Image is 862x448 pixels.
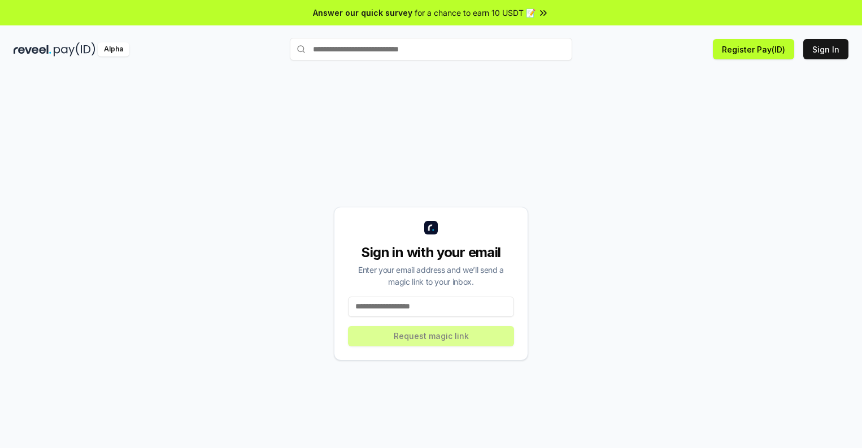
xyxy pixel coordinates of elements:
img: reveel_dark [14,42,51,56]
button: Register Pay(ID) [713,39,794,59]
img: pay_id [54,42,95,56]
button: Sign In [803,39,848,59]
span: Answer our quick survey [313,7,412,19]
div: Sign in with your email [348,243,514,262]
div: Enter your email address and we’ll send a magic link to your inbox. [348,264,514,288]
img: logo_small [424,221,438,234]
span: for a chance to earn 10 USDT 📝 [415,7,536,19]
div: Alpha [98,42,129,56]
